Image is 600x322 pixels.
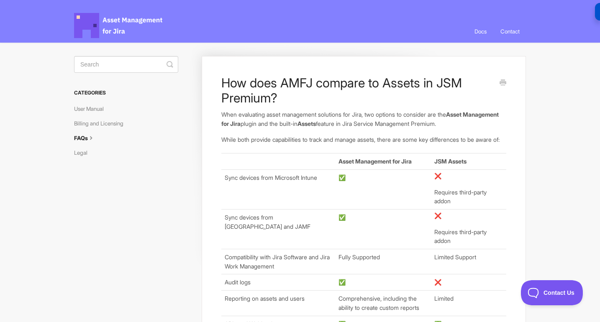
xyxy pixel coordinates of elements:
[221,274,335,291] td: Audit logs
[221,249,335,274] td: Compatibility with Jira Software and Jira Work Management
[221,135,506,144] p: While both provide capabilities to track and manage assets, there are some key differences to be ...
[221,75,494,105] h1: How does AMFJ compare to Assets in JSM Premium?
[431,291,506,316] td: Limited
[434,211,503,220] p: ❌
[221,209,335,249] td: Sync devices from [GEOGRAPHIC_DATA] and JAMF
[74,117,130,130] a: Billing and Licensing
[221,111,499,127] b: Asset Management for Jira
[297,120,316,127] b: Assets
[500,79,506,88] a: Print this Article
[431,249,506,274] td: Limited Support
[74,102,110,115] a: User Manual
[521,280,583,305] iframe: Toggle Customer Support
[335,274,431,291] td: ✅
[434,188,503,206] p: Requires third-party addon
[335,249,431,274] td: Fully Supported
[468,20,493,43] a: Docs
[74,131,102,145] a: FAQs
[335,169,431,209] td: ✅
[335,291,431,316] td: Comprehensive, including the ability to create custom reports
[434,158,467,165] b: JSM Assets
[74,56,178,73] input: Search
[494,20,526,43] a: Contact
[335,209,431,249] td: ✅
[434,227,503,245] p: Requires third-party addon
[221,291,335,316] td: Reporting on assets and users
[221,169,335,209] td: Sync devices from Microsoft Intune
[74,13,164,38] span: Asset Management for Jira Docs
[434,171,503,181] p: ❌
[221,110,506,128] p: When evaluating asset management solutions for Jira, two options to consider are the plugin and t...
[431,274,506,291] td: ❌
[338,158,412,165] b: Asset Management for Jira
[74,146,94,159] a: Legal
[74,85,178,100] h3: Categories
